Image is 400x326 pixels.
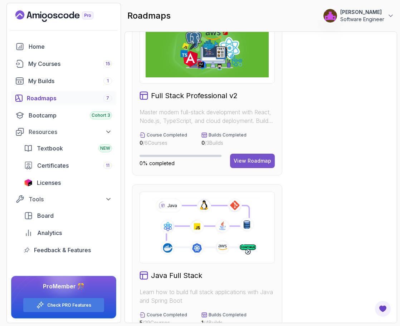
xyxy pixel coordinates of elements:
a: roadmaps [11,91,116,105]
div: My Builds [28,77,112,85]
span: 7 [106,95,109,101]
p: Master modern full-stack development with React, Node.js, TypeScript, and cloud deployment. Build... [140,108,275,125]
div: Tools [29,195,112,203]
h2: Full Stack Professional v2 [151,91,238,101]
a: Landing page [15,10,110,22]
div: Roadmaps [27,94,112,102]
div: Resources [29,128,112,136]
span: NEW [100,145,110,151]
span: Board [37,211,54,220]
span: 5 [140,320,142,326]
a: analytics [20,226,116,240]
p: Software Engineer [340,16,384,23]
p: / 6 Courses [140,139,187,147]
span: 15 [106,61,110,67]
span: 1 [201,320,204,326]
button: View Roadmap [230,154,275,168]
div: View Roadmap [234,157,271,164]
span: Certificates [37,161,69,170]
div: Bootcamp [29,111,112,120]
a: feedback [20,243,116,257]
span: Textbook [37,144,63,153]
a: builds [11,74,116,88]
span: 0 [201,140,205,146]
p: Builds Completed [209,312,247,318]
p: / 3 Builds [201,139,247,147]
span: Licenses [37,178,61,187]
p: Builds Completed [209,132,247,138]
div: Home [29,42,112,51]
a: licenses [20,176,116,190]
h2: Java Full Stack [151,270,202,281]
img: user profile image [323,9,337,23]
button: Open Feedback Button [374,300,391,317]
a: bootcamp [11,108,116,123]
p: Course Completed [147,312,187,318]
span: Cohort 3 [92,112,110,118]
img: jetbrains icon [24,179,33,186]
span: Analytics [37,229,62,237]
span: 1 [107,78,109,84]
button: Check PRO Features [23,298,104,312]
img: Full Stack Professional v2 [146,18,269,77]
a: courses [11,57,116,71]
a: home [11,39,116,54]
p: Learn how to build full stack applications with Java and Spring Boot [140,288,275,305]
span: Feedback & Features [34,246,91,254]
a: Check PRO Features [47,302,91,308]
span: 0 [140,140,143,146]
a: board [20,208,116,223]
div: My Courses [28,59,112,68]
h2: roadmaps [127,10,171,21]
span: 11 [106,163,109,168]
button: user profile image[PERSON_NAME]Software Engineer [323,9,394,23]
p: Course Completed [147,132,187,138]
a: certificates [20,158,116,173]
a: textbook [20,141,116,155]
button: Tools [11,193,116,206]
button: Resources [11,125,116,138]
p: [PERSON_NAME] [340,9,384,16]
span: 0% completed [140,160,175,166]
